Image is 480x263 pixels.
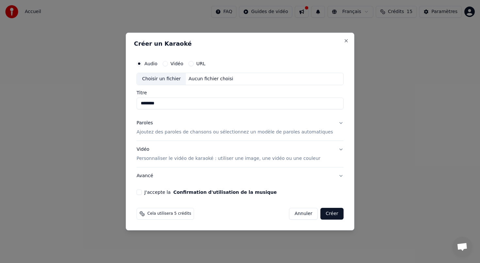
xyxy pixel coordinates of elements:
button: Avancé [136,167,344,184]
button: Annuler [289,208,318,220]
div: Aucun fichier choisi [186,76,236,82]
div: Vidéo [136,146,320,162]
button: ParolesAjoutez des paroles de chansons ou sélectionnez un modèle de paroles automatiques [136,115,344,141]
p: Personnaliser le vidéo de karaoké : utiliser une image, une vidéo ou une couleur [136,155,320,162]
label: URL [196,61,205,66]
label: Vidéo [170,61,183,66]
button: Créer [321,208,344,220]
label: Audio [144,61,157,66]
p: Ajoutez des paroles de chansons ou sélectionnez un modèle de paroles automatiques [136,129,333,135]
h2: Créer un Karaoké [134,41,346,47]
label: J'accepte la [144,190,277,194]
button: VidéoPersonnaliser le vidéo de karaoké : utiliser une image, une vidéo ou une couleur [136,141,344,167]
span: Cela utilisera 5 crédits [147,211,191,216]
label: Titre [136,90,344,95]
button: J'accepte la [173,190,277,194]
div: Choisir un fichier [137,73,186,85]
div: Paroles [136,120,153,126]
